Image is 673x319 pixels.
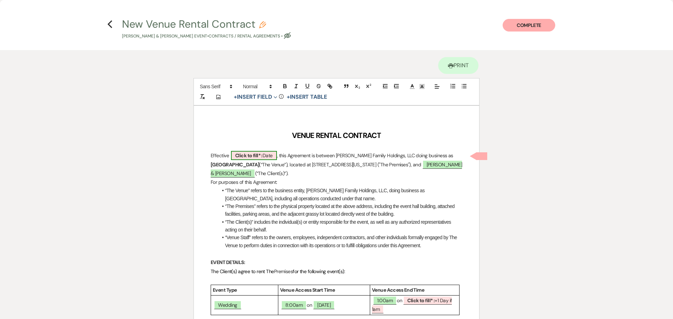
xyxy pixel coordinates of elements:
[235,152,263,159] b: Click to fill* :
[280,287,335,293] strong: Venue Access Start Time
[211,160,462,178] span: [PERSON_NAME] & [PERSON_NAME]
[432,82,442,91] span: Alignment
[313,300,335,309] span: [DATE]
[293,268,345,275] span: for the following event(s):
[211,267,462,276] p: Premises
[373,296,397,305] span: 1:00am
[503,19,555,32] button: Complete
[438,57,478,74] a: Print
[218,202,462,218] li: “The Premises” refers to the physical property located at the above address, including the event ...
[122,33,291,40] p: [PERSON_NAME] & [PERSON_NAME] Event • Contracts / Rental Agreements •
[372,287,424,293] strong: Venue Access End Time
[211,151,462,160] p: Effective , this Agreement is between [PERSON_NAME] Family Holdings, LLC doing business as
[417,82,427,91] span: Text Background Color
[211,160,462,178] p: (“The Venue”), located at [STREET_ADDRESS][US_STATE] ("The Premises"), and (“The Client(s)”).
[240,82,274,91] span: Header Formats
[280,301,368,310] p: on
[372,296,457,314] p: on
[284,93,329,101] button: +Insert Table
[218,187,462,202] li: “The Venue” refers to the business entity, [PERSON_NAME] Family Holdings, LLC, doing business as ...
[407,82,417,91] span: Text Color
[211,259,245,265] strong: EVENT DETAILS:
[211,161,259,168] strong: [GEOGRAPHIC_DATA]
[372,296,452,313] span: +1 Day if 1am
[407,297,435,304] b: Click to fill* :
[211,268,274,275] span: The Client(s) agree to rent The
[218,234,462,249] li: “Venue Staff” refers to the owners, employees, independent contractors, and other individuals for...
[234,94,237,100] span: +
[231,151,277,160] span: Date
[287,94,290,100] span: +
[213,287,237,293] strong: Event Type
[231,93,280,101] button: Insert Field
[218,218,462,234] li: “The Client(s)” includes the individual(s) or entity responsible for the event, as well as any au...
[281,300,307,309] span: 8:00am
[211,178,462,187] p: For purposes of this Agreement:
[214,300,241,309] span: Wedding
[292,131,381,140] strong: VENUE RENTAL CONTRACT
[122,19,291,40] button: New Venue Rental Contract[PERSON_NAME] & [PERSON_NAME] Event•Contracts / Rental Agreements •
